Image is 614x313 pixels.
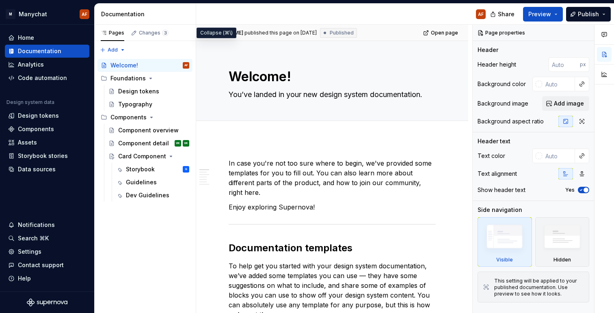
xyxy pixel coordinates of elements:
[18,112,59,120] div: Design tokens
[108,47,118,53] span: Add
[197,28,236,38] div: Collapse (⌘\)
[18,47,61,55] div: Documentation
[478,137,510,145] div: Header text
[542,149,575,163] input: Auto
[5,272,89,285] button: Help
[478,46,498,54] div: Header
[5,259,89,272] button: Contact support
[330,30,354,36] span: Published
[565,187,575,193] label: Yes
[478,99,528,108] div: Background image
[18,152,68,160] div: Storybook stories
[110,74,146,82] div: Foundations
[118,87,159,95] div: Design tokens
[6,9,15,19] div: M
[566,7,611,22] button: Publish
[139,30,169,36] div: Changes
[118,152,166,160] div: Card Component
[185,165,187,173] div: G
[478,152,505,160] div: Text color
[478,206,522,214] div: Side navigation
[101,30,124,36] div: Pages
[549,57,580,72] input: Auto
[421,27,462,39] a: Open page
[101,10,192,18] div: Documentation
[82,11,87,17] div: AF
[535,217,590,267] div: Hidden
[126,178,157,186] div: Guidelines
[18,125,54,133] div: Components
[105,124,192,137] a: Component overview
[478,170,517,178] div: Text alignment
[542,96,589,111] button: Add image
[27,298,67,307] svg: Supernova Logo
[18,74,67,82] div: Code automation
[118,139,169,147] div: Component detail
[184,139,188,147] div: VK
[19,10,47,18] div: Manychat
[498,10,515,18] span: Share
[227,88,434,101] textarea: You’ve landed in your new design system documentation.
[5,245,89,258] a: Settings
[118,100,152,108] div: Typography
[18,274,31,283] div: Help
[2,5,93,23] button: MManychatAF
[105,98,192,111] a: Typography
[110,61,138,69] div: Welcome!
[5,58,89,71] a: Analytics
[105,150,192,163] a: Card Component
[18,138,37,147] div: Assets
[5,45,89,58] a: Documentation
[162,30,169,36] span: 3
[478,217,532,267] div: Visible
[97,72,192,85] div: Foundations
[5,71,89,84] a: Code automation
[494,278,584,297] div: This setting will be applied to your published documentation. Use preview to see how it looks.
[5,163,89,176] a: Data sources
[478,186,525,194] div: Show header text
[478,60,516,69] div: Header height
[478,11,484,17] div: AF
[18,34,34,42] div: Home
[97,59,192,72] a: Welcome!AF
[126,191,169,199] div: Dev Guidelines
[184,61,188,69] div: AF
[542,77,575,91] input: Auto
[18,165,56,173] div: Data sources
[578,10,599,18] span: Publish
[496,257,513,263] div: Visible
[528,10,551,18] span: Preview
[113,189,192,202] a: Dev Guidelines
[18,248,41,256] div: Settings
[5,149,89,162] a: Storybook stories
[97,59,192,202] div: Page tree
[5,218,89,231] button: Notifications
[118,126,179,134] div: Component overview
[486,7,520,22] button: Share
[18,234,49,242] div: Search ⌘K
[18,60,44,69] div: Analytics
[229,242,436,255] h2: Documentation templates
[229,202,436,212] p: Enjoy exploring Supernova!
[553,257,571,263] div: Hidden
[229,158,436,197] p: In case you're not too sure where to begin, we've provided some templates for you to fill out. Yo...
[18,261,64,269] div: Contact support
[554,99,584,108] span: Add image
[97,111,192,124] div: Components
[227,67,434,86] textarea: Welcome!
[18,221,55,229] div: Notifications
[5,136,89,149] a: Assets
[244,30,317,36] div: published this page on [DATE]
[478,117,544,125] div: Background aspect ratio
[105,137,192,150] a: Component detailVKVK
[105,85,192,98] a: Design tokens
[5,232,89,245] button: Search ⌘K
[431,30,458,36] span: Open page
[478,80,526,88] div: Background color
[5,123,89,136] a: Components
[5,31,89,44] a: Home
[176,139,180,147] div: VK
[5,109,89,122] a: Design tokens
[110,113,147,121] div: Components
